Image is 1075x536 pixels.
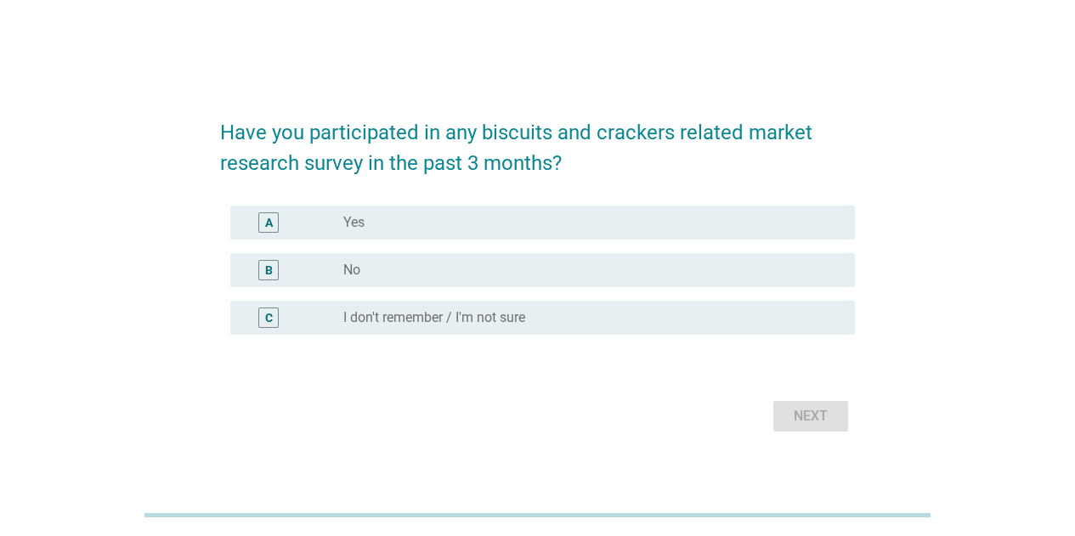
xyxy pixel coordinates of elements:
[220,100,855,178] h2: Have you participated in any biscuits and crackers related market research survey in the past 3 m...
[343,309,525,326] label: I don't remember / I'm not sure
[343,262,360,279] label: No
[265,308,273,326] div: C
[343,214,365,231] label: Yes
[265,261,273,279] div: B
[265,213,273,231] div: A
